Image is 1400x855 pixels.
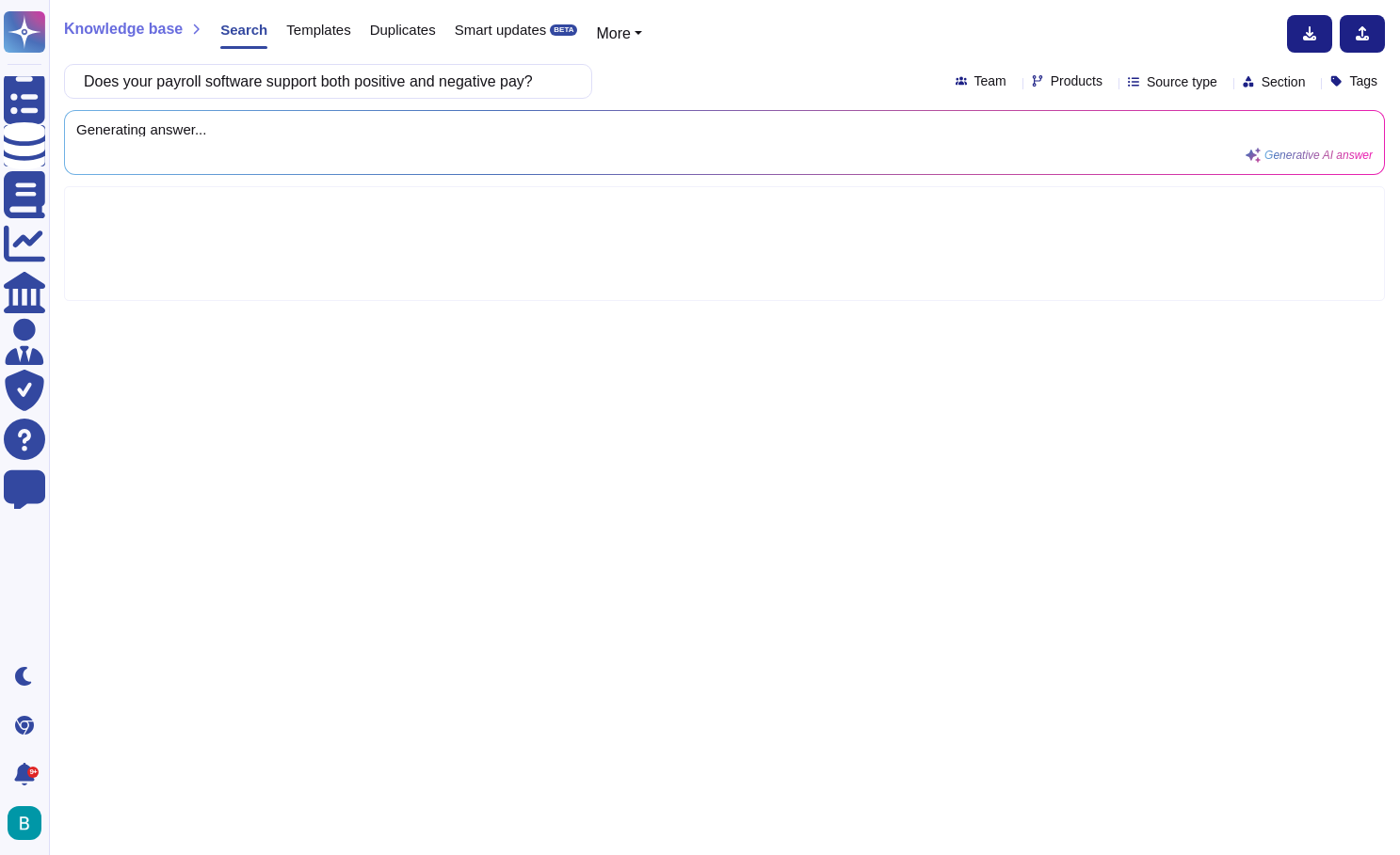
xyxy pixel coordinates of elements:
span: Generating answer... [76,122,1373,136]
span: Source type [1147,75,1217,88]
span: More [596,25,630,41]
span: Tags [1349,74,1377,87]
button: user [4,802,55,844]
span: Generative AI answer [1264,150,1373,161]
span: Duplicates [370,23,436,37]
span: Section [1262,75,1306,88]
div: 9+ [27,767,39,778]
span: Knowledge base [64,22,183,37]
input: Search a question or template... [74,65,572,98]
img: user [8,806,41,840]
span: Products [1051,74,1102,87]
span: Search [220,23,267,37]
span: Templates [286,23,350,37]
span: Team [974,74,1006,87]
button: More [596,23,642,45]
span: Smart updates [455,23,547,37]
div: BETA [550,24,577,36]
